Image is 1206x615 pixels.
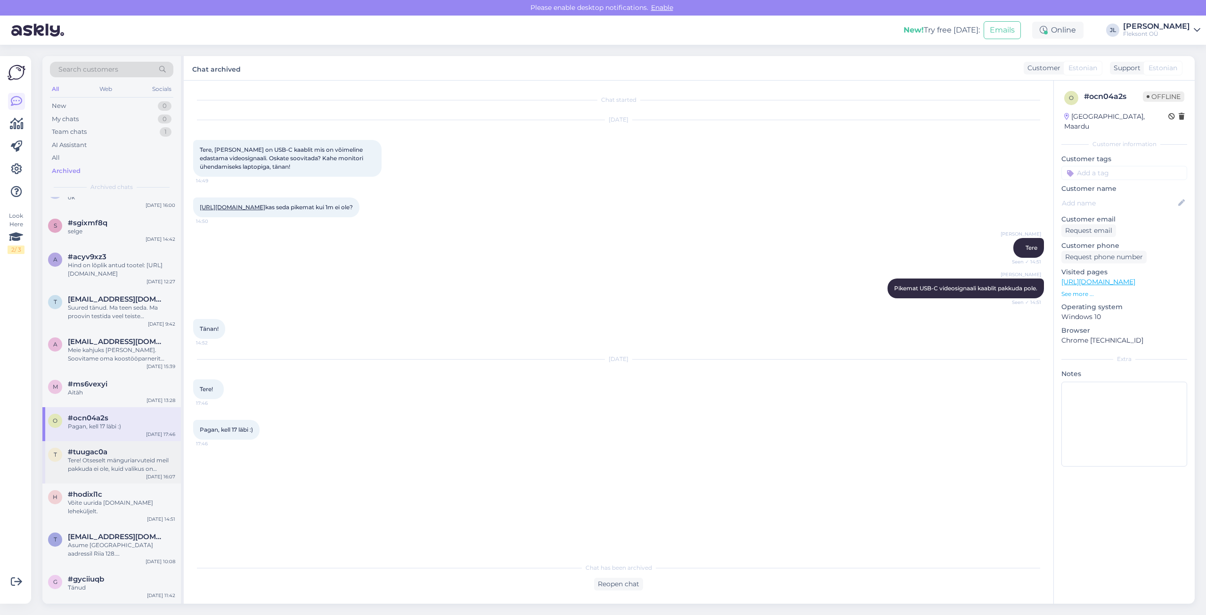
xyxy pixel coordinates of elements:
span: [PERSON_NAME] [1001,230,1041,238]
span: #gyciiuqb [68,575,104,583]
span: s [54,222,57,229]
b: New! [904,25,924,34]
div: [DATE] 9:42 [148,320,175,328]
span: Tänan! [200,325,219,332]
div: [GEOGRAPHIC_DATA], Maardu [1064,112,1168,131]
span: Tere, [PERSON_NAME] on USB-C kaablit mis on võimeline edastama videosignaali. Oskate soovitada? K... [200,146,365,170]
span: 17:46 [196,440,231,447]
div: [PERSON_NAME] [1123,23,1190,30]
p: Chrome [TECHNICAL_ID] [1061,336,1187,345]
div: [DATE] 16:07 [146,473,175,480]
span: #acyv9xz3 [68,253,106,261]
span: #hodixl1c [68,490,102,499]
div: 2 / 3 [8,246,24,254]
div: [DATE] 14:51 [147,516,175,523]
div: All [50,83,61,95]
span: Offline [1143,91,1184,102]
span: triin.sepp@gmail.com [68,295,166,303]
input: Add name [1062,198,1176,208]
div: Tere! Otseselt mänguriarvuteid meil pakkuda ei ole, kuid valikus on äriklassi tööjaamad, millel o... [68,456,175,473]
span: o [53,417,57,424]
div: Meie kahjuks [PERSON_NAME]. Soovitame oma koostööparnerit [DOMAIN_NAME] [68,346,175,363]
div: Try free [DATE]: [904,25,980,36]
p: Customer phone [1061,241,1187,251]
div: All [52,153,60,163]
span: Enable [648,3,676,12]
div: 1 [160,127,171,137]
div: Fleksont OÜ [1123,30,1190,38]
div: [DATE] 11:42 [147,592,175,599]
div: Support [1110,63,1141,73]
span: #sgixmf8q [68,219,107,227]
span: o [1069,94,1074,101]
div: AI Assistant [52,140,87,150]
div: 0 [158,115,171,124]
span: Archived chats [90,183,133,191]
span: 14:50 [196,218,231,225]
div: ok [68,193,175,202]
div: [DATE] 12:27 [147,278,175,285]
div: Chat started [193,96,1044,104]
span: tuulikihion@gmail.com [68,533,166,541]
span: 14:49 [196,177,231,184]
div: New [52,101,66,111]
div: Suured tänud. Ma teen seda. Ma proovin testida veel teiste rakendusega. aga tundub et asi on riis... [68,303,175,320]
div: selge [68,227,175,236]
div: My chats [52,115,79,124]
div: Tänud [68,583,175,592]
span: 14:52 [196,339,231,346]
span: Chat has been archived [586,564,652,572]
span: g [53,578,57,585]
span: Estonian [1149,63,1177,73]
span: Tere [1026,244,1037,251]
span: h [53,493,57,500]
a: [URL][DOMAIN_NAME] [1061,278,1135,286]
p: Operating system [1061,302,1187,312]
div: [DATE] 15:39 [147,363,175,370]
span: Pikemat USB-C videosignaali kaablit pakkuda pole. [894,285,1037,292]
div: Web [98,83,114,95]
label: Chat archived [192,62,241,74]
p: See more ... [1061,290,1187,298]
span: t [54,451,57,458]
span: m [53,383,58,390]
div: Socials [150,83,173,95]
p: Windows 10 [1061,312,1187,322]
div: [DATE] [193,355,1044,363]
div: [DATE] 14:42 [146,236,175,243]
span: t [54,298,57,305]
span: #ms6vexyi [68,380,107,388]
div: [DATE] 16:00 [146,202,175,209]
div: JL [1106,24,1119,37]
span: kas seda pikemat kui 1m ei ole? [200,204,353,211]
p: Customer name [1061,184,1187,194]
p: Customer tags [1061,154,1187,164]
span: #ocn04a2s [68,414,108,422]
span: a [53,256,57,263]
div: Archived [52,166,81,176]
div: [DATE] 13:28 [147,397,175,404]
div: Extra [1061,355,1187,363]
span: Search customers [58,65,118,74]
div: Asume [GEOGRAPHIC_DATA] aadressil Riia 128. [GEOGRAPHIC_DATA] [GEOGRAPHIC_DATA] tänava poolsest u... [68,541,175,558]
div: Online [1032,22,1084,39]
p: Notes [1061,369,1187,379]
span: Seen ✓ 14:51 [1006,299,1041,306]
span: a [53,341,57,348]
img: Askly Logo [8,64,25,82]
span: argo.laul@gmail.com [68,337,166,346]
span: #tuugac0a [68,448,107,456]
button: Emails [984,21,1021,39]
a: [PERSON_NAME]Fleksont OÜ [1123,23,1200,38]
a: [URL][DOMAIN_NAME] [200,204,265,211]
span: Tere! [200,385,213,393]
div: [DATE] 17:46 [146,431,175,438]
div: Request phone number [1061,251,1147,263]
div: Customer information [1061,140,1187,148]
div: Reopen chat [594,578,643,590]
div: Aitäh [68,388,175,397]
div: Customer [1024,63,1060,73]
span: Pagan, kell 17 läbi :) [200,426,253,433]
p: Visited pages [1061,267,1187,277]
span: Estonian [1068,63,1097,73]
